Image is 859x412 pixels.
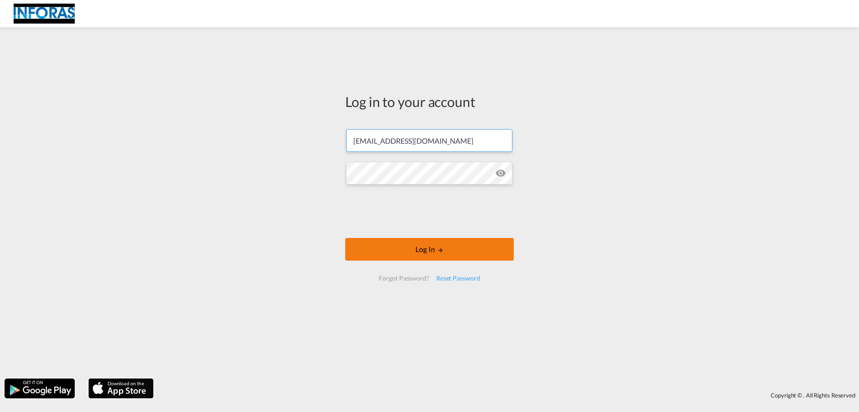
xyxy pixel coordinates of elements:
[345,238,514,261] button: LOGIN
[158,388,859,403] div: Copyright © . All Rights Reserved
[375,270,432,286] div: Forgot Password?
[87,378,154,399] img: apple.png
[361,194,498,229] iframe: reCAPTCHA
[14,4,75,24] img: eff75c7098ee11eeb65dd1c63e392380.jpg
[346,129,512,152] input: Enter email/phone number
[433,270,484,286] div: Reset Password
[345,92,514,111] div: Log in to your account
[495,168,506,179] md-icon: icon-eye-off
[4,378,76,399] img: google.png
